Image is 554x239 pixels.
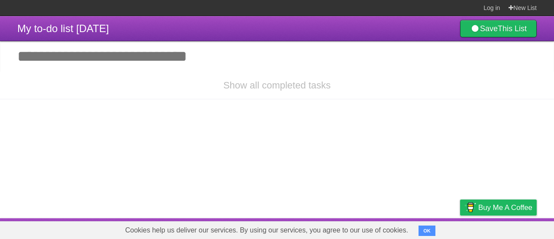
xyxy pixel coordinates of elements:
span: Buy me a coffee [478,200,532,215]
a: Developers [374,220,409,237]
span: My to-do list [DATE] [17,23,109,34]
a: Terms [419,220,438,237]
img: Buy me a coffee [464,200,476,215]
button: OK [419,226,435,236]
b: This List [498,24,527,33]
a: Buy me a coffee [460,200,537,216]
a: Privacy [449,220,471,237]
a: Show all completed tasks [223,80,331,91]
a: SaveThis List [460,20,537,37]
a: About [345,220,363,237]
a: Suggest a feature [482,220,537,237]
span: Cookies help us deliver our services. By using our services, you agree to our use of cookies. [116,222,417,239]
